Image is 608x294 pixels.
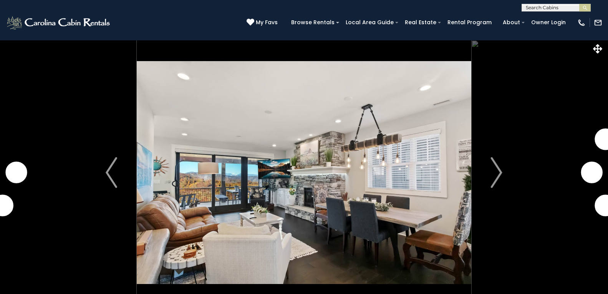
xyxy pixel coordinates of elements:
[499,17,524,28] a: About
[6,15,112,30] img: White-1-2.png
[342,17,398,28] a: Local Area Guide
[247,18,280,27] a: My Favs
[444,17,495,28] a: Rental Program
[594,18,602,27] img: mail-regular-white.png
[401,17,440,28] a: Real Estate
[256,18,278,27] span: My Favs
[287,17,338,28] a: Browse Rentals
[527,17,570,28] a: Owner Login
[106,157,117,188] img: arrow
[577,18,586,27] img: phone-regular-white.png
[491,157,502,188] img: arrow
